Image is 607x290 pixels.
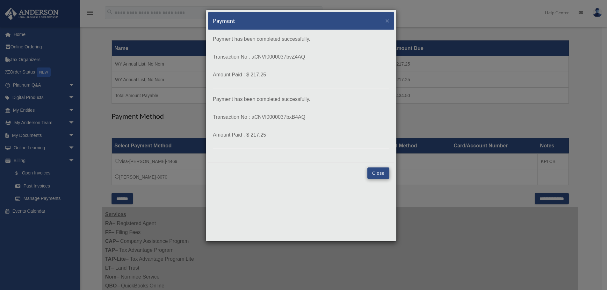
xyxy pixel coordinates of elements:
[213,53,389,61] p: Transaction No : aCNVI0000037bvZ4AQ
[213,131,389,139] p: Amount Paid : $ 217.25
[213,113,389,122] p: Transaction No : aCNVI0000037bxB4AQ
[213,70,389,79] p: Amount Paid : $ 217.25
[385,17,389,24] span: ×
[213,95,389,104] p: Payment has been completed successfully.
[213,35,389,44] p: Payment has been completed successfully.
[367,167,389,179] button: Close
[213,17,235,25] h5: Payment
[385,17,389,24] button: Close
